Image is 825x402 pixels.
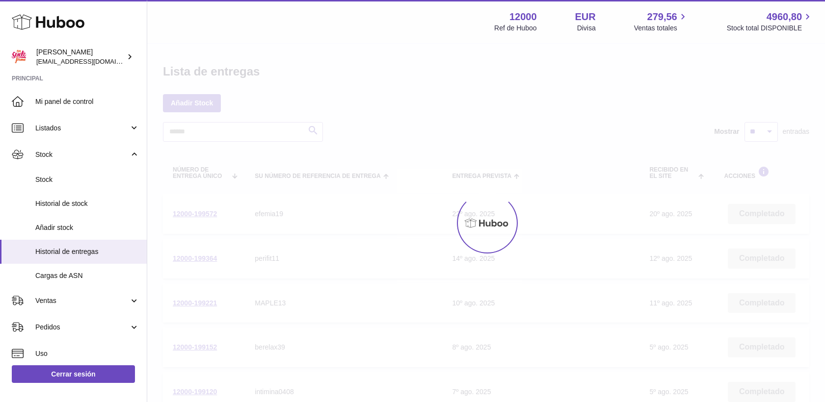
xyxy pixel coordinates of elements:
[35,150,129,159] span: Stock
[35,271,139,280] span: Cargas de ASN
[767,10,802,24] span: 4960,80
[35,175,139,184] span: Stock
[36,57,144,65] span: [EMAIL_ADDRESS][DOMAIN_NAME]
[12,365,135,383] a: Cerrar sesión
[12,50,27,64] img: mar@ensuelofirme.com
[35,247,139,256] span: Historial de entregas
[35,223,139,232] span: Añadir stock
[35,124,129,133] span: Listados
[727,10,813,33] a: 4960,80 Stock total DISPONIBLE
[35,323,129,332] span: Pedidos
[35,349,139,358] span: Uso
[36,48,125,66] div: [PERSON_NAME]
[509,10,537,24] strong: 12000
[634,24,689,33] span: Ventas totales
[634,10,689,33] a: 279,56 Ventas totales
[35,296,129,305] span: Ventas
[647,10,677,24] span: 279,56
[35,199,139,208] span: Historial de stock
[35,97,139,106] span: Mi panel de control
[494,24,536,33] div: Ref de Huboo
[577,24,596,33] div: Divisa
[575,10,596,24] strong: EUR
[727,24,813,33] span: Stock total DISPONIBLE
